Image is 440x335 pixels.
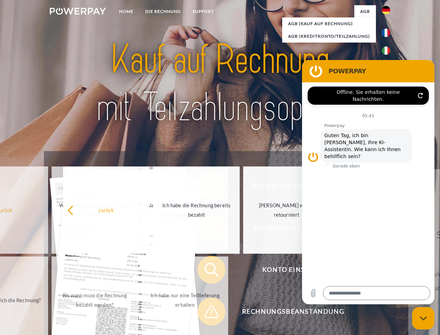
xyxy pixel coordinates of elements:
a: SUPPORT [187,5,220,18]
a: Home [113,5,139,18]
a: AGB (Kreditkonto/Teilzahlung) [282,30,376,43]
iframe: Messaging-Fenster [302,60,434,304]
iframe: Schaltfläche zum Öffnen des Messaging-Fensters; Konversation läuft [412,307,434,329]
div: [PERSON_NAME] wurde retourniert [247,201,326,219]
img: title-powerpay_de.svg [67,33,373,134]
img: de [382,6,390,14]
img: it [382,46,390,55]
a: DIE RECHNUNG [139,5,187,18]
a: AGB (Kauf auf Rechnung) [282,17,376,30]
div: zurück [67,205,146,215]
span: Konto einsehen [208,256,378,284]
div: Bis wann muss die Rechnung bezahlt werden? [56,291,134,310]
span: Rechnungsbeanstandung [208,298,378,326]
a: agb [354,5,376,18]
div: Ich habe die Rechnung bereits bezahlt [157,201,236,219]
button: Konto einsehen [198,256,379,284]
img: logo-powerpay-white.svg [50,8,106,15]
img: fr [382,29,390,37]
div: Ich habe nur eine Teillieferung erhalten [146,291,224,310]
button: Rechnungsbeanstandung [198,298,379,326]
